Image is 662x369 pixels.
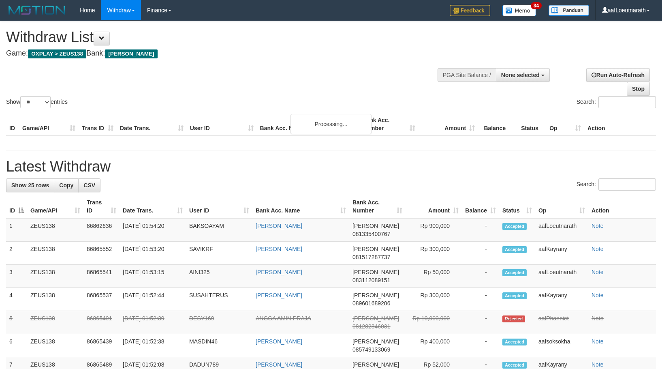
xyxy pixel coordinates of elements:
[352,277,390,283] span: Copy 083112089151 to clipboard
[352,315,399,322] span: [PERSON_NAME]
[592,246,604,252] a: Note
[588,195,656,218] th: Action
[359,113,419,136] th: Bank Acc. Number
[531,2,542,9] span: 34
[627,82,650,96] a: Stop
[83,265,120,288] td: 86865541
[186,288,252,311] td: SUSAHTERUS
[535,218,588,242] td: aafLoeutnarath
[598,178,656,191] input: Search:
[535,311,588,334] td: aafPhanniet
[83,311,120,334] td: 86865491
[28,49,86,58] span: OXPLAY > ZEUS138
[6,159,656,175] h1: Latest Withdraw
[83,218,120,242] td: 86862636
[6,311,27,334] td: 5
[186,242,252,265] td: SAVIKRF
[478,113,518,136] th: Balance
[352,269,399,275] span: [PERSON_NAME]
[502,269,527,276] span: Accepted
[352,323,390,330] span: Copy 081282846031 to clipboard
[6,96,68,108] label: Show entries
[6,178,54,192] a: Show 25 rows
[586,68,650,82] a: Run Auto-Refresh
[256,269,302,275] a: [PERSON_NAME]
[438,68,496,82] div: PGA Site Balance /
[406,242,462,265] td: Rp 300,000
[535,334,588,357] td: aafsoksokha
[352,292,399,298] span: [PERSON_NAME]
[6,265,27,288] td: 3
[502,246,527,253] span: Accepted
[79,113,117,136] th: Trans ID
[187,113,257,136] th: User ID
[502,5,536,16] img: Button%20Memo.svg
[256,223,302,229] a: [PERSON_NAME]
[252,195,349,218] th: Bank Acc. Name: activate to sort column ascending
[462,195,499,218] th: Balance: activate to sort column ascending
[546,113,584,136] th: Op
[83,334,120,357] td: 86865439
[352,300,390,307] span: Copy 089601689206 to clipboard
[27,265,83,288] td: ZEUS138
[27,218,83,242] td: ZEUS138
[186,218,252,242] td: BAKSOAYAM
[549,5,589,16] img: panduan.png
[83,242,120,265] td: 86865552
[27,288,83,311] td: ZEUS138
[256,361,302,368] a: [PERSON_NAME]
[352,346,390,353] span: Copy 085749133069 to clipboard
[27,311,83,334] td: ZEUS138
[502,339,527,345] span: Accepted
[502,292,527,299] span: Accepted
[117,113,187,136] th: Date Trans.
[6,195,27,218] th: ID: activate to sort column descending
[535,242,588,265] td: aafKayrany
[419,113,478,136] th: Amount
[19,113,79,136] th: Game/API
[499,195,535,218] th: Status: activate to sort column ascending
[186,265,252,288] td: AINI325
[502,223,527,230] span: Accepted
[462,218,499,242] td: -
[11,182,49,189] span: Show 25 rows
[462,242,499,265] td: -
[6,29,433,45] h1: Withdraw List
[256,292,302,298] a: [PERSON_NAME]
[54,178,79,192] a: Copy
[6,218,27,242] td: 1
[592,315,604,322] a: Note
[406,334,462,357] td: Rp 400,000
[352,338,399,345] span: [PERSON_NAME]
[406,218,462,242] td: Rp 900,000
[592,292,604,298] a: Note
[406,265,462,288] td: Rp 50,000
[462,288,499,311] td: -
[349,195,406,218] th: Bank Acc. Number: activate to sort column ascending
[352,361,399,368] span: [PERSON_NAME]
[535,195,588,218] th: Op: activate to sort column ascending
[120,242,186,265] td: [DATE] 01:53:20
[6,49,433,58] h4: Game: Bank:
[584,113,656,136] th: Action
[592,269,604,275] a: Note
[6,288,27,311] td: 4
[592,223,604,229] a: Note
[6,113,19,136] th: ID
[186,311,252,334] td: DESY169
[83,288,120,311] td: 86865537
[256,315,311,322] a: ANGGA AMIN PRAJA
[186,334,252,357] td: MASDIN46
[83,182,95,189] span: CSV
[518,113,546,136] th: Status
[120,195,186,218] th: Date Trans.: activate to sort column ascending
[535,265,588,288] td: aafLoeutnarath
[256,246,302,252] a: [PERSON_NAME]
[352,246,399,252] span: [PERSON_NAME]
[186,195,252,218] th: User ID: activate to sort column ascending
[59,182,73,189] span: Copy
[501,72,540,78] span: None selected
[577,178,656,191] label: Search:
[27,195,83,218] th: Game/API: activate to sort column ascending
[257,113,359,136] th: Bank Acc. Name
